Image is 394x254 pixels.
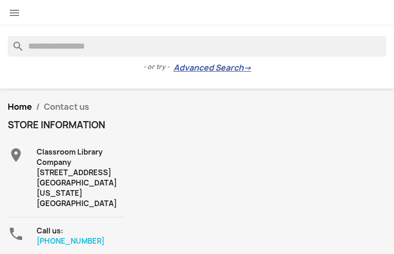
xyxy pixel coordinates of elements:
a: [PHONE_NUMBER] [37,236,105,246]
i:  [8,147,24,163]
input: Search [8,36,386,57]
i:  [8,7,21,19]
a: Home [8,101,32,112]
span: → [244,63,251,73]
span: Contact us [44,101,89,112]
div: Classroom Library Company [STREET_ADDRESS] [GEOGRAPHIC_DATA][US_STATE] [GEOGRAPHIC_DATA] [37,147,124,209]
i: search [8,36,20,48]
span: - or try - [143,62,174,72]
div: Call us: [37,226,124,246]
i:  [8,226,24,242]
a: Advanced Search→ [174,63,251,73]
h4: Store information [8,120,124,130]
